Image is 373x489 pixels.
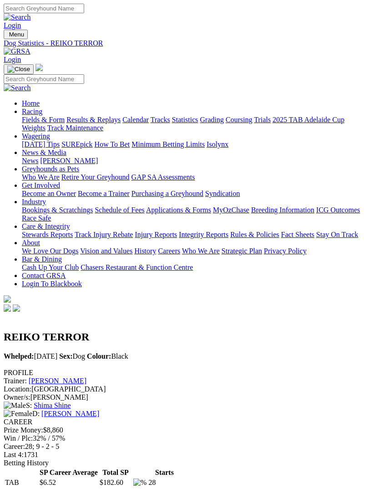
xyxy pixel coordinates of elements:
[133,479,146,487] img: %
[230,231,279,238] a: Rules & Policies
[264,247,307,255] a: Privacy Policy
[22,132,50,140] a: Wagering
[4,401,26,410] img: Male
[131,140,205,148] a: Minimum Betting Limits
[4,418,369,426] div: CAREER
[281,231,314,238] a: Fact Sheets
[13,304,20,312] img: twitter.svg
[4,4,84,13] input: Search
[254,116,271,124] a: Trials
[4,451,24,458] span: Last 4:
[4,352,57,360] span: [DATE]
[4,352,34,360] b: Whelped:
[61,173,130,181] a: Retire Your Greyhound
[4,84,31,92] img: Search
[148,478,181,487] td: 28
[41,410,99,417] a: [PERSON_NAME]
[135,231,177,238] a: Injury Reports
[4,443,25,450] span: Career:
[207,140,228,148] a: Isolynx
[4,304,11,312] img: facebook.svg
[22,157,369,165] div: News & Media
[95,140,130,148] a: How To Bet
[4,64,34,74] button: Toggle navigation
[122,116,149,124] a: Calendar
[22,181,60,189] a: Get Involved
[4,434,33,442] span: Win / Plc:
[22,149,66,156] a: News & Media
[4,410,40,417] span: D:
[22,190,369,198] div: Get Involved
[272,116,344,124] a: 2025 TAB Adelaide Cup
[134,247,156,255] a: History
[22,173,60,181] a: Who We Are
[131,190,203,197] a: Purchasing a Greyhound
[22,157,38,165] a: News
[151,116,170,124] a: Tracks
[66,116,121,124] a: Results & Replays
[4,331,369,343] h2: REIKO TERROR
[22,140,60,148] a: [DATE] Tips
[22,206,369,222] div: Industry
[4,39,369,47] a: Dog Statistics - REIKO TERROR
[78,190,130,197] a: Become a Trainer
[22,263,369,272] div: Bar & Dining
[4,74,84,84] input: Search
[226,116,252,124] a: Coursing
[47,124,103,132] a: Track Maintenance
[22,231,369,239] div: Care & Integrity
[4,385,31,393] span: Location:
[40,157,98,165] a: [PERSON_NAME]
[80,247,132,255] a: Vision and Values
[22,99,40,107] a: Home
[22,206,93,214] a: Bookings & Scratchings
[39,468,98,477] th: SP Career Average
[4,295,11,303] img: logo-grsa-white.png
[22,124,45,132] a: Weights
[4,426,369,434] div: $8,860
[4,426,43,434] span: Prize Money:
[61,140,92,148] a: SUREpick
[5,478,38,487] td: TAB
[59,352,72,360] b: Sex:
[81,263,193,271] a: Chasers Restaurant & Function Centre
[9,31,24,38] span: Menu
[4,377,27,385] span: Trainer:
[251,206,314,214] a: Breeding Information
[22,263,79,271] a: Cash Up Your Club
[182,247,220,255] a: Who We Are
[205,190,240,197] a: Syndication
[4,451,369,459] div: 1731
[4,434,369,443] div: 32% / 57%
[4,21,21,29] a: Login
[148,468,181,477] th: Starts
[4,459,369,467] div: Betting History
[59,352,85,360] span: Dog
[4,30,28,39] button: Toggle navigation
[22,214,51,222] a: Race Safe
[4,443,369,451] div: 28; 9 - 2 - 5
[22,247,369,255] div: About
[87,352,111,360] b: Colour:
[22,231,73,238] a: Stewards Reports
[22,116,369,132] div: Racing
[4,401,32,409] span: S:
[316,206,360,214] a: ICG Outcomes
[87,352,128,360] span: Black
[99,478,132,487] td: $182.60
[22,247,78,255] a: We Love Our Dogs
[22,255,62,263] a: Bar & Dining
[22,108,42,115] a: Racing
[95,206,144,214] a: Schedule of Fees
[4,47,30,56] img: GRSA
[146,206,211,214] a: Applications & Forms
[4,393,30,401] span: Owner/s:
[172,116,198,124] a: Statistics
[4,13,31,21] img: Search
[22,280,82,288] a: Login To Blackbook
[4,369,369,377] div: PROFILE
[34,401,71,409] a: Shima Shine
[316,231,358,238] a: Stay On Track
[35,64,43,71] img: logo-grsa-white.png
